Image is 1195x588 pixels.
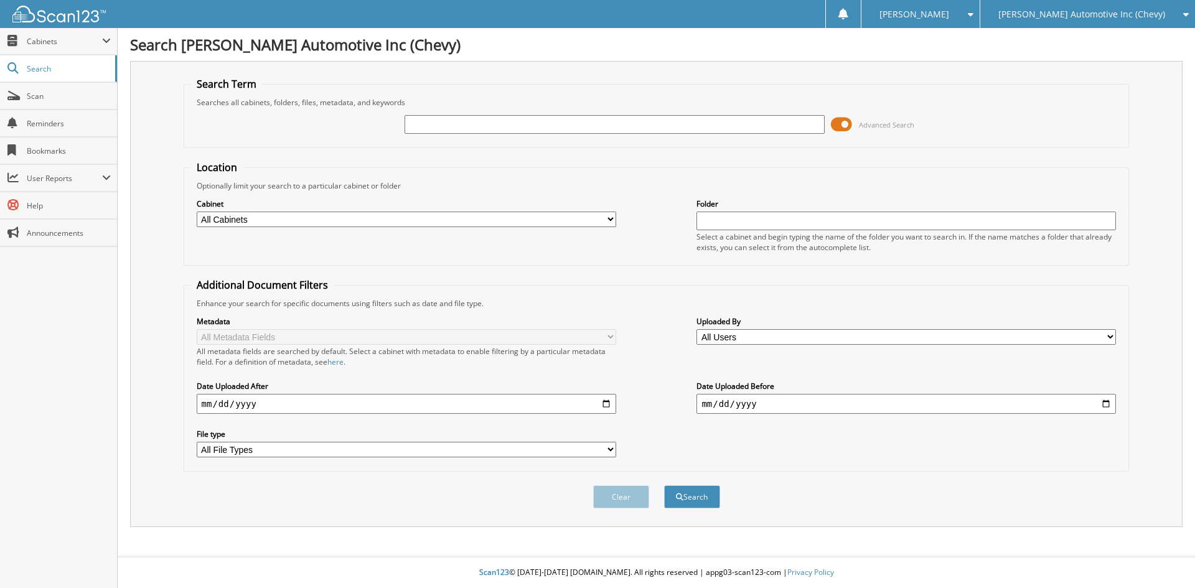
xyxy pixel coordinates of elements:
[998,11,1165,18] span: [PERSON_NAME] Automotive Inc (Chevy)
[593,485,649,508] button: Clear
[859,120,914,129] span: Advanced Search
[696,231,1116,253] div: Select a cabinet and begin typing the name of the folder you want to search in. If the name match...
[118,558,1195,588] div: © [DATE]-[DATE] [DOMAIN_NAME]. All rights reserved | appg03-scan123-com |
[327,357,344,367] a: here
[12,6,106,22] img: scan123-logo-white.svg
[27,63,109,74] span: Search
[696,198,1116,209] label: Folder
[197,394,616,414] input: start
[190,161,243,174] legend: Location
[197,429,616,439] label: File type
[27,200,111,211] span: Help
[190,298,1123,309] div: Enhance your search for specific documents using filters such as date and file type.
[190,278,334,292] legend: Additional Document Filters
[696,381,1116,391] label: Date Uploaded Before
[197,346,616,367] div: All metadata fields are searched by default. Select a cabinet with metadata to enable filtering b...
[27,173,102,184] span: User Reports
[787,567,834,577] a: Privacy Policy
[27,228,111,238] span: Announcements
[696,394,1116,414] input: end
[197,316,616,327] label: Metadata
[190,77,263,91] legend: Search Term
[27,91,111,101] span: Scan
[130,34,1183,55] h1: Search [PERSON_NAME] Automotive Inc (Chevy)
[479,567,509,577] span: Scan123
[27,118,111,129] span: Reminders
[197,198,616,209] label: Cabinet
[696,316,1116,327] label: Uploaded By
[27,146,111,156] span: Bookmarks
[879,11,949,18] span: [PERSON_NAME]
[197,381,616,391] label: Date Uploaded After
[664,485,720,508] button: Search
[27,36,102,47] span: Cabinets
[190,180,1123,191] div: Optionally limit your search to a particular cabinet or folder
[190,97,1123,108] div: Searches all cabinets, folders, files, metadata, and keywords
